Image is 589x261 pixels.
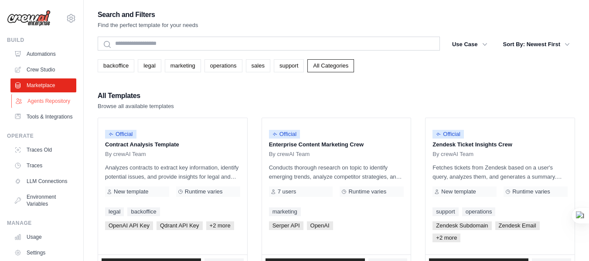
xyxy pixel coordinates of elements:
span: Runtime varies [512,188,550,195]
a: marketing [269,207,301,216]
a: Automations [10,47,76,61]
a: Crew Studio [10,63,76,77]
p: Conducts thorough research on topic to identify emerging trends, analyze competitor strategies, a... [269,163,404,181]
span: +2 more [432,234,460,242]
iframe: Chat Widget [545,219,589,261]
a: Traces Old [10,143,76,157]
a: Marketplace [10,78,76,92]
a: backoffice [98,59,134,72]
span: Runtime varies [348,188,386,195]
a: Traces [10,159,76,173]
p: Fetches tickets from Zendesk based on a user's query, analyzes them, and generates a summary. Out... [432,163,568,181]
h2: All Templates [98,90,174,102]
span: Official [269,130,300,139]
a: Environment Variables [10,190,76,211]
span: +2 more [206,221,234,230]
div: Build [7,37,76,44]
div: Widget de chat [545,219,589,261]
p: Enterprise Content Marketing Crew [269,140,404,149]
span: Official [105,130,136,139]
span: OpenAI [307,221,333,230]
span: Serper API [269,221,303,230]
button: Use Case [447,37,493,52]
a: sales [246,59,270,72]
a: backoffice [127,207,160,216]
a: legal [138,59,161,72]
span: Zendesk Subdomain [432,221,491,230]
p: Find the perfect template for your needs [98,21,198,30]
a: Settings [10,246,76,260]
a: LLM Connections [10,174,76,188]
span: Runtime varies [185,188,223,195]
a: Tools & Integrations [10,110,76,124]
p: Contract Analysis Template [105,140,240,149]
img: Logo [7,10,51,27]
a: All Categories [307,59,354,72]
a: support [432,207,458,216]
span: Qdrant API Key [157,221,203,230]
button: Sort By: Newest First [498,37,575,52]
p: Browse all available templates [98,102,174,111]
a: support [274,59,304,72]
a: legal [105,207,124,216]
h2: Search and Filters [98,9,198,21]
a: marketing [165,59,201,72]
span: New template [114,188,148,195]
p: Zendesk Ticket Insights Crew [432,140,568,149]
a: operations [204,59,242,72]
span: By crewAI Team [269,151,310,158]
span: Zendesk Email [495,221,540,230]
span: OpenAI API Key [105,221,153,230]
a: operations [462,207,496,216]
a: Agents Repository [11,94,77,108]
span: By crewAI Team [432,151,473,158]
p: Analyzes contracts to extract key information, identify potential issues, and provide insights fo... [105,163,240,181]
span: New template [441,188,476,195]
a: Usage [10,230,76,244]
div: Manage [7,220,76,227]
span: 7 users [278,188,296,195]
span: Official [432,130,464,139]
div: Operate [7,132,76,139]
span: By crewAI Team [105,151,146,158]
